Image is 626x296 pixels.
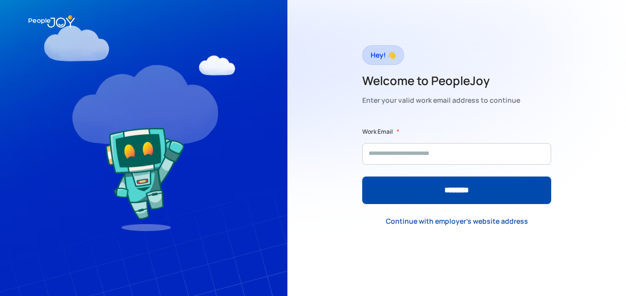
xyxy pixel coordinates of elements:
[362,127,551,204] form: Form
[371,48,396,62] div: Hey! 👋
[378,211,536,232] a: Continue with employer's website address
[362,127,393,137] label: Work Email
[362,93,520,107] div: Enter your valid work email address to continue
[386,216,528,226] div: Continue with employer's website address
[362,73,520,89] h2: Welcome to PeopleJoy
